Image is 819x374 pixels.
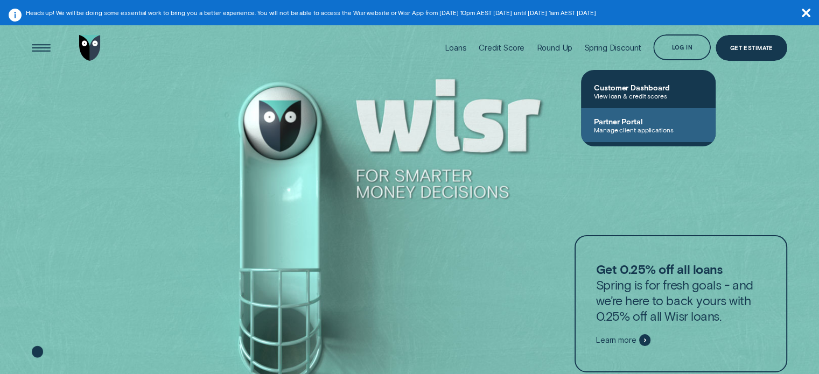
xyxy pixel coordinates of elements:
p: Spring is for fresh goals - and we’re here to back yours with 0.25% off all Wisr loans. [596,262,766,324]
strong: Get 0.25% off all loans [596,262,722,277]
div: Credit Score [479,43,524,53]
a: Customer DashboardView loan & credit scores [581,74,716,108]
a: Partner PortalManage client applications [581,108,716,142]
a: Credit Score [479,19,524,77]
span: Manage client applications [594,126,703,133]
a: Get Estimate [716,35,787,61]
a: Loans [445,19,467,77]
a: Get 0.25% off all loansSpring is for fresh goals - and we’re here to back yours with 0.25% off al... [575,235,788,372]
span: Partner Portal [594,117,703,126]
div: Round Up [536,43,572,53]
div: Spring Discount [584,43,641,53]
span: View loan & credit scores [594,92,703,100]
img: Wisr [79,35,101,61]
button: Open Menu [28,35,54,61]
span: Customer Dashboard [594,83,703,92]
span: Learn more [596,335,636,345]
a: Go to home page [77,19,103,77]
div: Loans [445,43,467,53]
a: Spring Discount [584,19,641,77]
button: Log in [653,34,711,60]
a: Round Up [536,19,572,77]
